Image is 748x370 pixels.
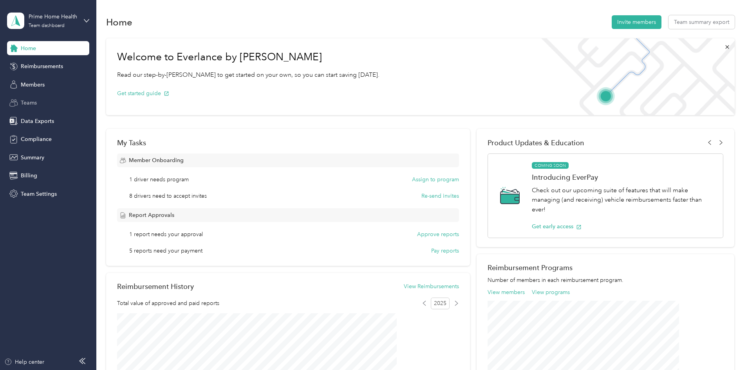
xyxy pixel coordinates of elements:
button: Re-send invites [421,192,459,200]
h1: Home [106,18,132,26]
button: Approve reports [417,230,459,238]
span: Reimbursements [21,62,63,70]
div: Prime Home Health [29,13,78,21]
p: Read our step-by-[PERSON_NAME] to get started on your own, so you can start saving [DATE]. [117,70,379,80]
span: COMING SOON [532,162,569,169]
span: Home [21,44,36,52]
button: View programs [532,288,570,296]
h2: Reimbursement History [117,282,194,291]
iframe: Everlance-gr Chat Button Frame [704,326,748,370]
button: Invite members [612,15,661,29]
span: 1 driver needs program [129,175,189,184]
div: Team dashboard [29,23,65,28]
p: Check out our upcoming suite of features that will make managing (and receiving) vehicle reimburs... [532,186,715,215]
span: 1 report needs your approval [129,230,203,238]
button: Pay reports [431,247,459,255]
button: View Reimbursements [404,282,459,291]
div: My Tasks [117,139,459,147]
span: Billing [21,171,37,180]
img: Welcome to everlance [533,38,734,115]
span: 8 drivers need to accept invites [129,192,207,200]
button: Team summary export [669,15,735,29]
span: Summary [21,153,44,162]
button: Get early access [532,222,582,231]
span: Members [21,81,45,89]
button: Get started guide [117,89,169,97]
span: 2025 [431,298,450,309]
p: Number of members in each reimbursement program. [488,276,723,284]
button: View members [488,288,525,296]
span: Data Exports [21,117,54,125]
span: Total value of approved and paid reports [117,299,219,307]
h1: Introducing EverPay [532,173,715,181]
button: Assign to program [412,175,459,184]
span: 5 reports need your payment [129,247,202,255]
span: Teams [21,99,37,107]
h1: Welcome to Everlance by [PERSON_NAME] [117,51,379,63]
span: Member Onboarding [129,156,184,164]
button: Help center [4,358,44,366]
span: Product Updates & Education [488,139,584,147]
span: Report Approvals [129,211,174,219]
span: Compliance [21,135,52,143]
h2: Reimbursement Programs [488,264,723,272]
span: Team Settings [21,190,57,198]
